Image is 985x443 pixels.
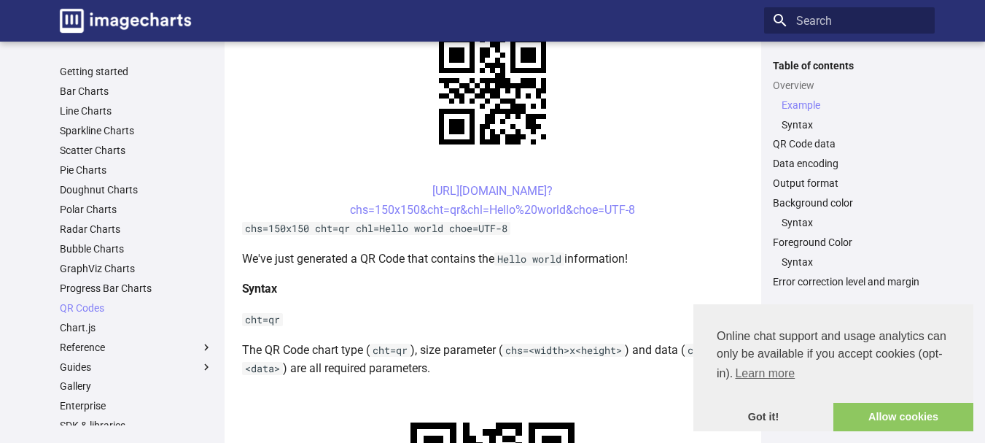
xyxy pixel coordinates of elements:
[773,177,926,190] a: Output format
[693,403,833,432] a: dismiss cookie message
[693,304,973,431] div: cookieconsent
[782,99,926,112] a: Example
[60,104,213,118] a: Line Charts
[782,255,926,269] a: Syntax
[54,3,197,39] a: Image-Charts documentation
[242,313,283,326] code: cht=qr
[60,183,213,196] a: Doughnut Charts
[717,328,950,385] span: Online chat support and usage analytics can only be available if you accept cookies (opt-in).
[764,7,935,34] input: Search
[733,363,797,385] a: learn more about cookies
[782,216,926,229] a: Syntax
[242,250,744,269] p: We've just generated a QR Code that contains the information!
[413,12,572,170] img: chart
[242,341,744,378] p: The QR Code chart type ( ), size parameter ( ) and data ( ) are all required parameters.
[773,216,926,229] nav: Background color
[773,275,926,288] a: Error correction level and margin
[60,65,213,78] a: Getting started
[242,222,510,235] code: chs=150x150 cht=qr chl=Hello world choe=UTF-8
[60,341,213,354] label: Reference
[773,157,926,170] a: Data encoding
[60,242,213,255] a: Bubble Charts
[60,163,213,177] a: Pie Charts
[764,59,935,289] nav: Table of contents
[60,262,213,275] a: GraphViz Charts
[773,255,926,269] nav: Foreground Color
[60,282,213,295] a: Progress Bar Charts
[60,380,213,393] a: Gallery
[60,361,213,374] label: Guides
[60,399,213,412] a: Enterprise
[773,79,926,92] a: Overview
[502,344,625,357] code: chs=<width>x<height>
[782,118,926,131] a: Syntax
[833,403,973,432] a: allow cookies
[764,59,935,72] label: Table of contents
[350,184,635,217] a: [URL][DOMAIN_NAME]?chs=150x150&cht=qr&chl=Hello%20world&choe=UTF-8
[60,203,213,216] a: Polar Charts
[773,137,926,150] a: QR Code data
[773,99,926,131] nav: Overview
[242,280,744,298] h4: Syntax
[60,419,213,432] a: SDK & libraries
[60,124,213,137] a: Sparkline Charts
[370,344,410,357] code: cht=qr
[773,236,926,249] a: Foreground Color
[60,144,213,157] a: Scatter Charts
[494,253,564,266] code: Hello world
[60,9,191,33] img: logo
[60,301,213,315] a: QR Codes
[60,223,213,236] a: Radar Charts
[60,85,213,98] a: Bar Charts
[773,196,926,209] a: Background color
[60,321,213,334] a: Chart.js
